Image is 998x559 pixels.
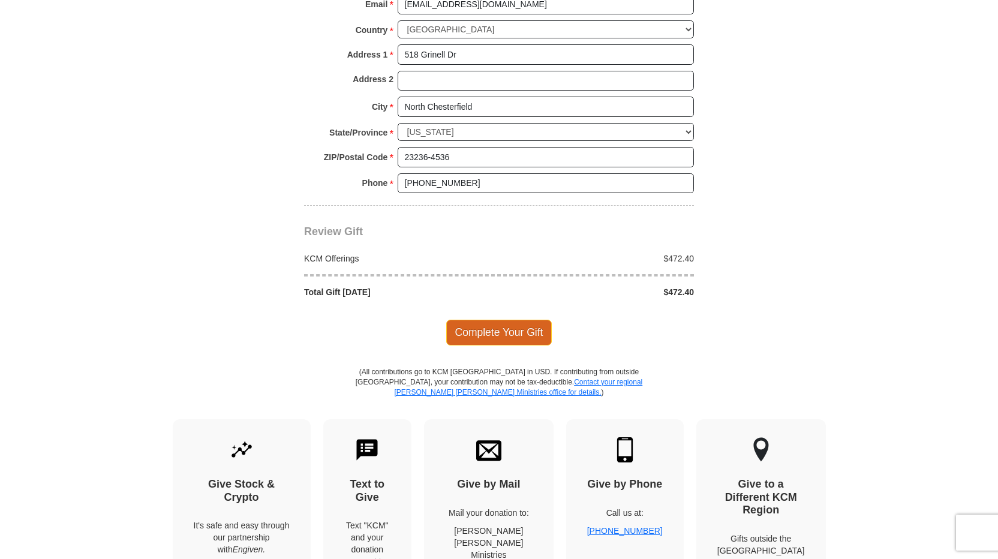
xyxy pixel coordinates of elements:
strong: Address 2 [353,71,393,88]
i: Engiven. [233,545,265,554]
img: envelope.svg [476,437,501,462]
h4: Text to Give [344,478,391,504]
strong: Country [356,22,388,38]
strong: Phone [362,175,388,191]
p: (All contributions go to KCM [GEOGRAPHIC_DATA] in USD. If contributing from outside [GEOGRAPHIC_D... [355,367,643,419]
h4: Give to a Different KCM Region [717,478,805,517]
h4: Give Stock & Crypto [194,478,290,504]
div: KCM Offerings [298,253,500,265]
p: It's safe and easy through our partnership with [194,519,290,555]
div: $472.40 [499,286,701,298]
strong: City [372,98,387,115]
img: give-by-stock.svg [229,437,254,462]
span: Complete Your Gift [446,320,552,345]
div: $472.40 [499,253,701,265]
img: other-region [753,437,769,462]
strong: State/Province [329,124,387,141]
a: Contact your regional [PERSON_NAME] [PERSON_NAME] Ministries office for details. [394,378,642,396]
p: Call us at: [587,507,663,519]
strong: Address 1 [347,46,388,63]
div: Total Gift [DATE] [298,286,500,298]
span: Review Gift [304,226,363,238]
a: [PHONE_NUMBER] [587,526,663,536]
h4: Give by Phone [587,478,663,491]
strong: ZIP/Postal Code [324,149,388,166]
img: mobile.svg [612,437,638,462]
h4: Give by Mail [445,478,533,491]
p: Mail your donation to: [445,507,533,519]
img: text-to-give.svg [354,437,380,462]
